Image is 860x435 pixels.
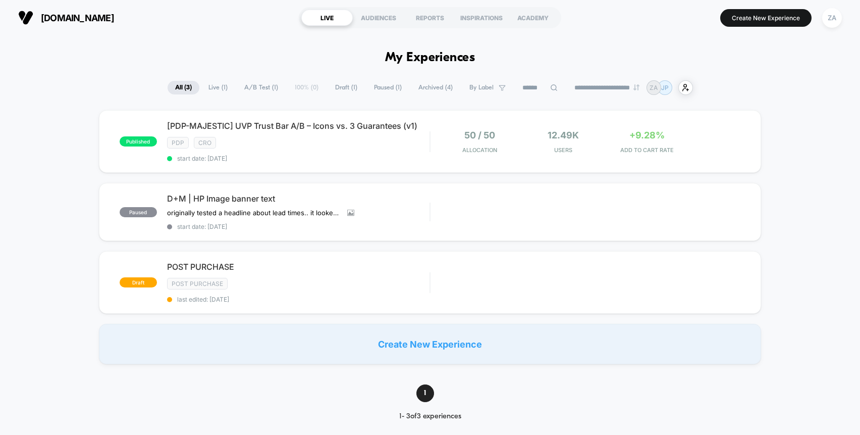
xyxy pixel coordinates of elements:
[167,194,429,204] span: D+M | HP Image banner text
[168,81,199,94] span: All ( 3 )
[416,384,434,402] span: 1
[237,81,286,94] span: A/B Test ( 1 )
[167,209,340,217] span: originally tested a headline about lead times.. it looked like it was failing badly after 4-5 day...
[629,130,665,140] span: +9.28%
[650,84,658,91] p: ZA
[366,81,409,94] span: Paused ( 1 )
[120,207,157,217] span: paused
[167,155,429,162] span: start date: [DATE]
[411,81,460,94] span: Archived ( 4 )
[99,324,761,364] div: Create New Experience
[167,296,429,303] span: last edited: [DATE]
[167,223,429,230] span: start date: [DATE]
[167,262,429,272] span: POST PURCHASE
[382,412,479,421] div: 1 - 3 of 3 experiences
[167,278,228,289] span: Post Purchase
[167,137,189,149] span: PDP
[720,9,812,27] button: Create New Experience
[404,10,456,26] div: REPORTS
[633,84,639,90] img: end
[15,10,117,26] button: [DOMAIN_NAME]
[456,10,507,26] div: INSPIRATIONS
[120,277,157,287] span: draft
[201,81,235,94] span: Live ( 1 )
[819,8,845,28] button: ZA
[301,10,353,26] div: LIVE
[661,84,669,91] p: JP
[385,51,475,65] h1: My Experiences
[120,136,157,147] span: published
[524,147,603,154] span: Users
[464,130,495,140] span: 50 / 50
[548,130,579,140] span: 12.49k
[167,121,429,131] span: [PDP-MAJESTIC] UVP Trust Bar A/B – Icons vs. 3 Guarantees (v1)
[41,13,114,23] span: [DOMAIN_NAME]
[469,84,494,91] span: By Label
[462,147,497,154] span: Allocation
[18,10,33,25] img: Visually logo
[507,10,559,26] div: ACADEMY
[353,10,404,26] div: AUDIENCES
[608,147,686,154] span: ADD TO CART RATE
[328,81,365,94] span: Draft ( 1 )
[194,137,216,149] span: CRO
[822,8,842,28] div: ZA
